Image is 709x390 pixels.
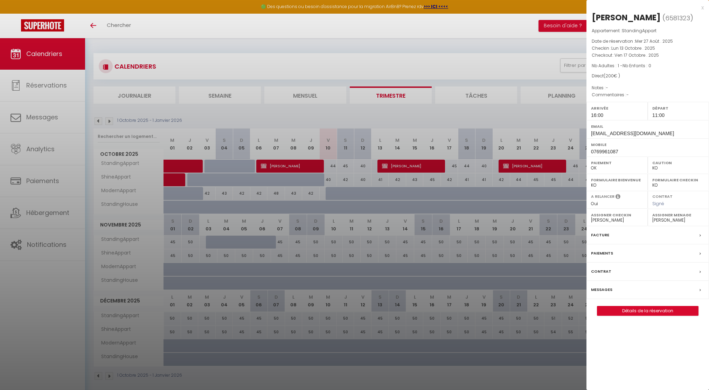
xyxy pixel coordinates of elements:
[592,63,651,69] span: Nb Adultes : 1 -
[605,73,614,79] span: 200
[665,14,690,22] span: 6581323
[592,84,704,91] p: Notes :
[591,131,674,136] span: [EMAIL_ADDRESS][DOMAIN_NAME]
[614,52,659,58] span: Ven 17 Octobre . 2025
[597,306,698,316] button: Détails de la réservation
[592,52,704,59] p: Checkout :
[591,141,704,148] label: Mobile
[597,306,698,315] a: Détails de la réservation
[652,194,673,198] label: Contrat
[652,176,704,183] label: Formulaire Checkin
[623,63,651,69] span: Nb Enfants : 0
[652,112,665,118] span: 11:00
[591,112,603,118] span: 16:00
[591,211,643,218] label: Assigner Checkin
[652,211,704,218] label: Assigner Menage
[591,149,618,154] span: 0769961087
[635,38,673,44] span: Mer 27 Août . 2025
[652,159,704,166] label: Caution
[591,286,612,293] label: Messages
[591,268,611,275] label: Contrat
[606,85,608,91] span: -
[592,45,704,52] p: Checkin :
[622,28,656,34] span: StandingAppart
[652,105,704,112] label: Départ
[592,27,704,34] p: Appartement :
[592,12,661,23] div: [PERSON_NAME]
[591,250,613,257] label: Paiements
[586,4,704,12] div: x
[591,105,643,112] label: Arrivée
[604,73,620,79] span: ( € )
[611,45,655,51] span: Lun 13 Octobre . 2025
[592,38,704,45] p: Date de réservation :
[591,231,609,239] label: Facture
[591,176,643,183] label: Formulaire Bienvenue
[662,13,693,23] span: ( )
[592,73,704,79] div: Direct
[616,194,620,201] i: Sélectionner OUI si vous souhaiter envoyer les séquences de messages post-checkout
[652,201,664,207] span: Signé
[626,92,629,98] span: -
[592,91,704,98] p: Commentaires :
[591,123,704,130] label: Email
[591,194,614,200] label: A relancer
[591,159,643,166] label: Paiement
